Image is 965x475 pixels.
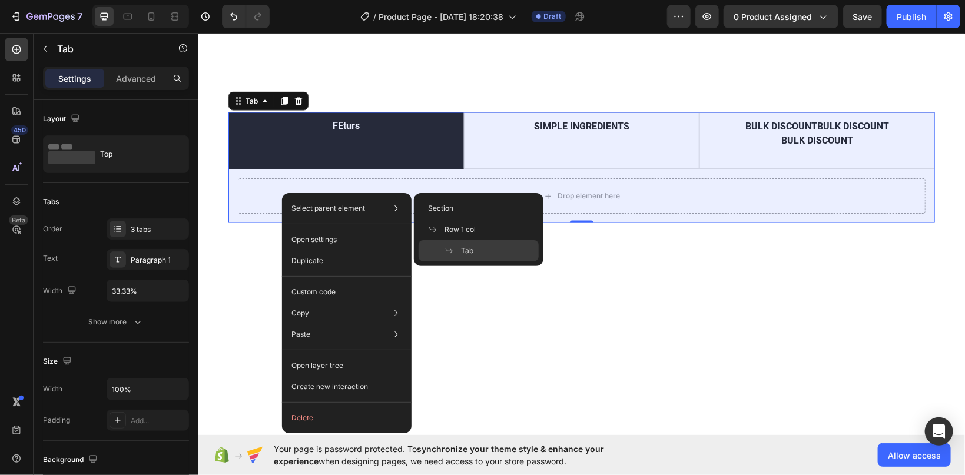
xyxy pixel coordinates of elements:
div: Publish [897,11,926,23]
button: 7 [5,5,88,28]
input: Auto [107,378,188,400]
span: Your page is password protected. To when designing pages, we need access to your store password. [274,443,650,467]
div: Tab [45,63,62,74]
div: Layout [43,111,82,127]
button: Save [843,5,882,28]
div: Top [100,141,172,168]
p: Open settings [291,234,337,245]
span: 0 product assigned [734,11,812,23]
div: Add... [131,416,186,426]
div: Undo/Redo [222,5,270,28]
span: Save [853,12,873,22]
button: Publish [887,5,936,28]
button: Allow access [878,443,951,467]
span: / [373,11,376,23]
p: Paste [291,329,310,340]
button: 0 product assigned [724,5,838,28]
strong: BULK DISCOUNTBULK DISCOUNT [547,88,691,99]
p: Copy [291,308,309,318]
div: Padding [43,415,70,426]
span: Section [428,203,453,214]
div: Text [43,253,58,264]
div: Size [43,354,74,370]
p: SIMPLE INGREDIENTS [336,87,431,115]
p: Custom code [291,287,336,297]
div: 3 tabs [131,224,186,235]
div: Drop element here [359,158,422,168]
button: Show more [43,311,189,333]
span: synchronize your theme style & enhance your experience [274,444,604,466]
span: Draft [543,11,561,22]
p: Select parent element [291,203,365,214]
iframe: Design area [198,33,965,435]
div: Width [43,384,62,394]
span: Tab [461,245,473,256]
p: Open layer tree [291,360,343,371]
div: 450 [11,125,28,135]
div: Order [43,224,62,234]
div: Beta [9,215,28,225]
div: Open Intercom Messenger [925,417,953,446]
span: Product Page - [DATE] 18:20:38 [379,11,503,23]
div: Tabs [43,197,59,207]
p: Create new interaction [291,381,368,393]
div: Width [43,283,79,299]
span: Row 1 col [445,224,476,235]
input: Auto [107,280,188,301]
div: Show more [89,316,144,328]
button: Delete [287,407,407,429]
p: Advanced [116,72,156,85]
p: Tab [57,42,157,56]
p: 7 [77,9,82,24]
div: Background [43,452,100,468]
span: Allow access [888,449,941,461]
p: BULK DISCOUNT [547,87,691,129]
div: Paragraph 1 [131,255,186,265]
p: Duplicate [291,255,323,266]
div: Rich Text Editor. Editing area: main [545,85,692,131]
div: Rich Text Editor. Editing area: main [334,85,433,117]
p: Settings [58,72,91,85]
